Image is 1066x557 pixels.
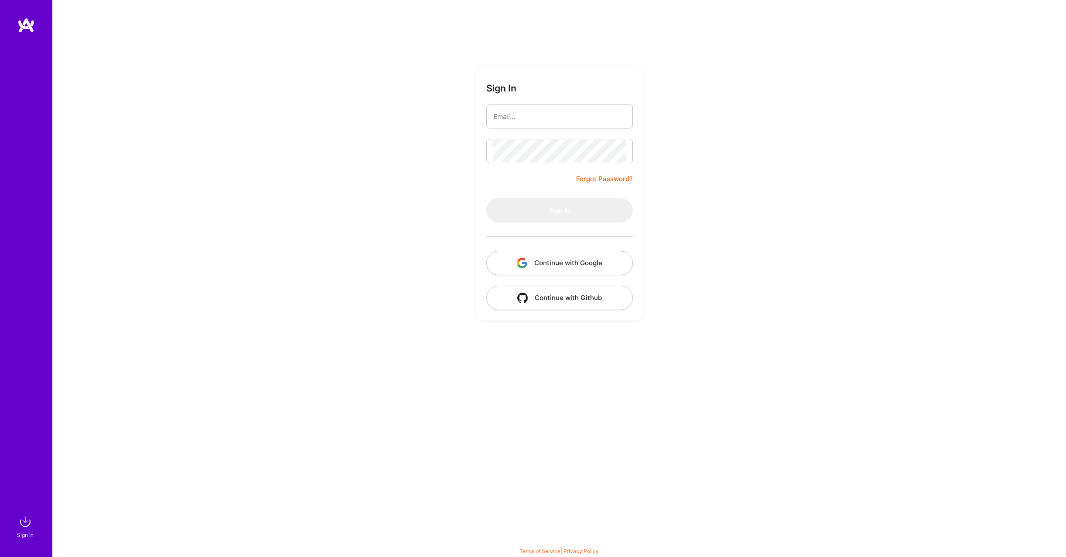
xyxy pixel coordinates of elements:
[486,286,633,310] button: Continue with Github
[18,513,34,540] a: sign inSign In
[564,548,599,554] a: Privacy Policy
[52,531,1066,553] div: © 2025 ATeams Inc., All rights reserved.
[17,530,34,540] div: Sign In
[486,251,633,275] button: Continue with Google
[519,548,599,554] span: |
[17,513,34,530] img: sign in
[519,548,560,554] a: Terms of Service
[17,17,35,33] img: logo
[576,174,633,184] a: Forgot Password?
[486,83,516,94] h3: Sign In
[517,293,528,303] img: icon
[486,198,633,223] button: Sign In
[517,258,527,268] img: icon
[493,105,626,128] input: Email...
